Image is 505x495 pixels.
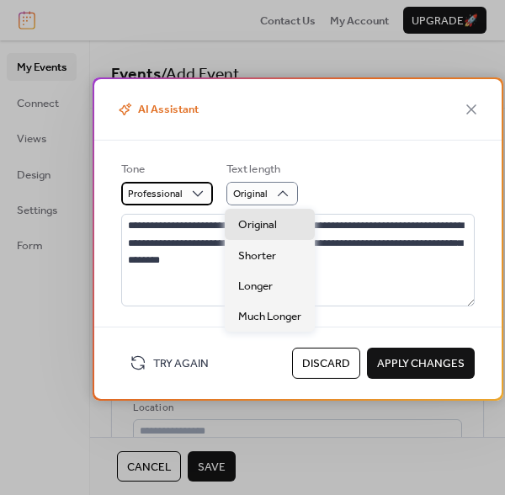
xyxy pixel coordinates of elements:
[114,100,199,120] span: AI Assistant
[238,278,273,295] span: Longer
[292,348,360,378] button: Discard
[367,348,475,378] button: Apply Changes
[238,308,301,325] span: Much Longer
[238,216,277,233] span: Original
[128,184,183,204] span: Professional
[302,355,350,372] span: Discard
[121,160,210,177] div: Tone
[153,355,209,372] span: Try Again
[238,247,276,264] span: Shorter
[121,349,217,376] button: Try Again
[233,184,268,204] span: Original
[377,355,465,372] span: Apply Changes
[226,160,295,177] div: Text length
